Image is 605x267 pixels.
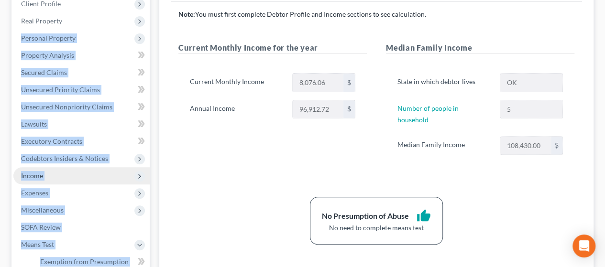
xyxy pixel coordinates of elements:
[500,100,562,118] input: --
[393,136,495,155] label: Median Family Income
[21,51,74,59] span: Property Analysis
[13,98,150,116] a: Unsecured Nonpriority Claims
[178,10,574,19] p: You must first complete Debtor Profile and Income sections to see calculation.
[40,257,129,266] span: Exemption from Presumption
[178,10,195,18] strong: Note:
[185,100,287,119] label: Annual Income
[417,209,431,223] i: thumb_up
[500,137,551,155] input: 0.00
[21,34,76,42] span: Personal Property
[13,47,150,64] a: Property Analysis
[21,120,47,128] span: Lawsuits
[21,137,82,145] span: Executory Contracts
[21,17,62,25] span: Real Property
[185,73,287,92] label: Current Monthly Income
[500,74,562,92] input: State
[386,42,574,54] h5: Median Family Income
[343,74,355,92] div: $
[21,103,112,111] span: Unsecured Nonpriority Claims
[393,73,495,92] label: State in which debtor lives
[13,116,150,133] a: Lawsuits
[21,223,61,231] span: SOFA Review
[21,68,67,76] span: Secured Claims
[343,100,355,118] div: $
[572,235,595,257] div: Open Intercom Messenger
[21,240,54,248] span: Means Test
[21,189,48,197] span: Expenses
[178,42,367,54] h5: Current Monthly Income for the year
[21,206,64,214] span: Miscellaneous
[13,133,150,150] a: Executory Contracts
[551,137,562,155] div: $
[21,171,43,180] span: Income
[293,74,343,92] input: 0.00
[13,64,150,81] a: Secured Claims
[13,81,150,98] a: Unsecured Priority Claims
[21,154,108,162] span: Codebtors Insiders & Notices
[21,85,100,94] span: Unsecured Priority Claims
[293,100,343,118] input: 0.00
[13,219,150,236] a: SOFA Review
[322,211,409,222] div: No Presumption of Abuse
[322,223,431,233] div: No need to complete means test
[397,104,459,124] a: Number of people in household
